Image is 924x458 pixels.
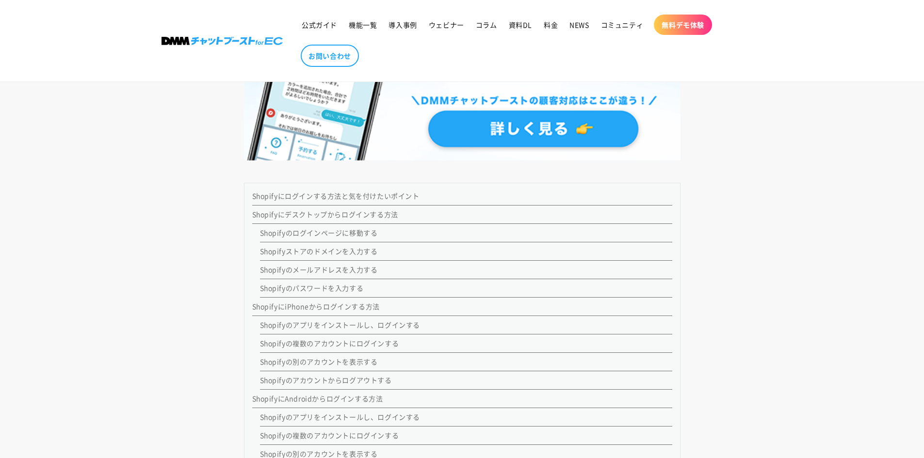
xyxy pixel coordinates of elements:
a: Shopifyのアプリをインストールし、ログインする [260,320,421,330]
a: 資料DL [503,15,538,35]
a: 無料デモ体験 [654,15,712,35]
a: NEWS [564,15,595,35]
span: NEWS [569,20,589,29]
a: お問い合わせ [301,45,359,67]
span: 料金 [544,20,558,29]
span: お問い合わせ [308,51,351,60]
a: 料金 [538,15,564,35]
a: ShopifyにiPhoneからログインする方法 [252,301,380,311]
img: 株式会社DMM Boost [162,37,283,45]
a: コミュニティ [595,15,649,35]
a: Shopifyの別のアカウントを表示する [260,357,378,366]
span: コミュニティ [601,20,644,29]
a: Shopifyのログインページに移動する [260,228,378,237]
span: 無料デモ体験 [662,20,704,29]
a: 公式ガイド [296,15,343,35]
a: ウェビナー [423,15,470,35]
a: 導入事例 [383,15,422,35]
a: Shopifyのアカウントからログアウトする [260,375,392,385]
span: コラム [476,20,497,29]
a: Shopifyのアプリをインストールし、ログインする [260,412,421,422]
a: Shopifyの複数のアカウントにログインする [260,338,399,348]
a: ShopifyにAndroidからログインする方法 [252,394,383,403]
a: コラム [470,15,503,35]
a: Shopifyストアのドメインを入力する [260,246,378,256]
span: ウェビナー [429,20,464,29]
span: 公式ガイド [302,20,337,29]
a: Shopifyにデスクトップからログインする方法 [252,209,398,219]
span: 導入事例 [389,20,417,29]
a: Shopifyの複数のアカウントにログインする [260,430,399,440]
span: 資料DL [509,20,532,29]
a: Shopifyのメールアドレスを入力する [260,265,378,274]
a: Shopifyのパスワードを入力する [260,283,364,293]
a: 機能一覧 [343,15,383,35]
a: Shopifyにログインする方法と気を付けたいポイント [252,191,420,201]
span: 機能一覧 [349,20,377,29]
